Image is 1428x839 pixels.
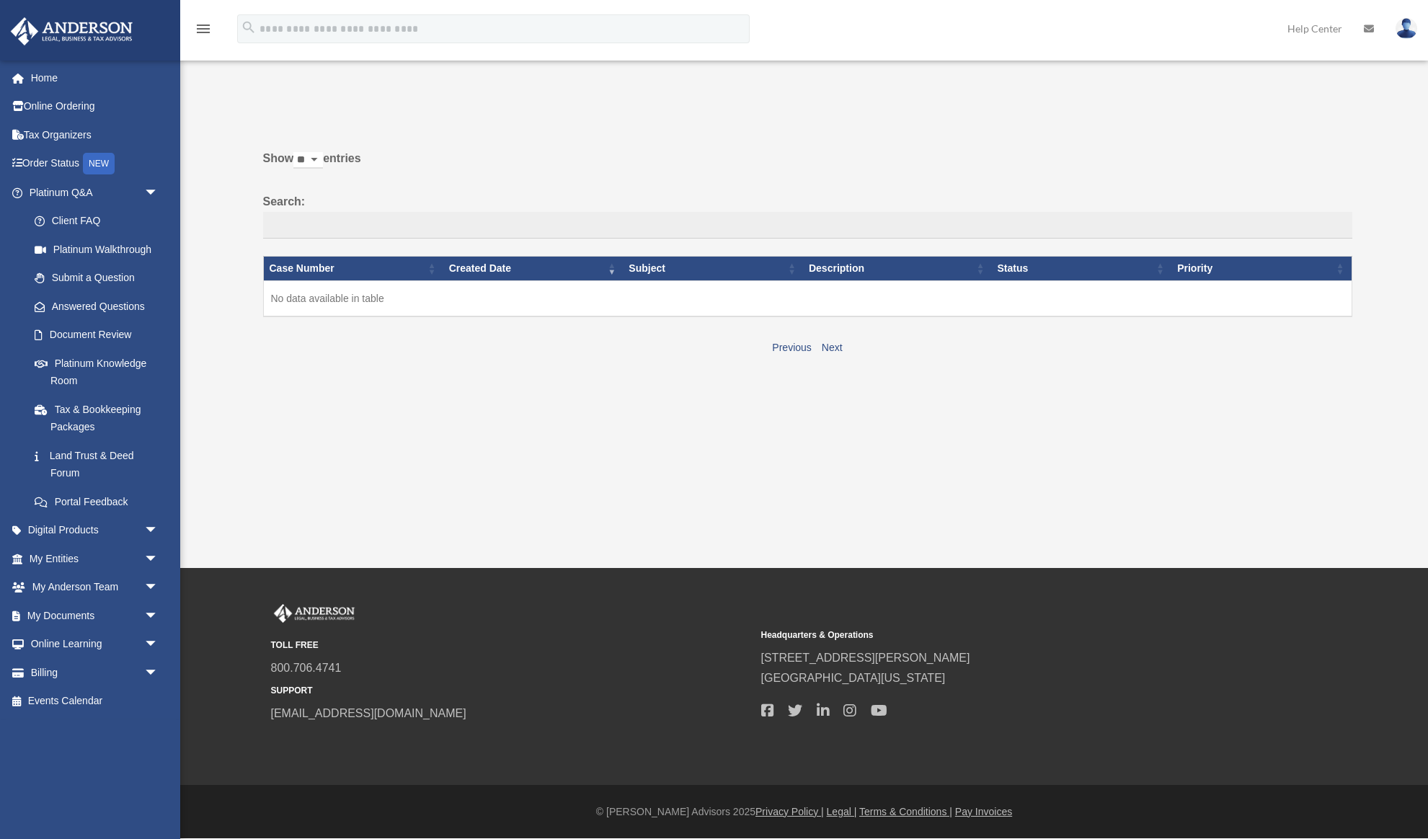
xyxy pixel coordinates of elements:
[241,19,257,35] i: search
[144,601,173,631] span: arrow_drop_down
[1396,18,1417,39] img: User Pic
[263,281,1352,317] td: No data available in table
[443,257,624,281] th: Created Date: activate to sort column ascending
[10,516,180,545] a: Digital Productsarrow_drop_down
[803,257,992,281] th: Description: activate to sort column ascending
[20,395,173,441] a: Tax & Bookkeeping Packages
[180,803,1428,821] div: © [PERSON_NAME] Advisors 2025
[271,638,751,653] small: TOLL FREE
[822,342,843,353] a: Next
[20,321,173,350] a: Document Review
[144,658,173,688] span: arrow_drop_down
[144,544,173,574] span: arrow_drop_down
[144,178,173,208] span: arrow_drop_down
[263,192,1352,239] label: Search:
[623,257,803,281] th: Subject: activate to sort column ascending
[20,487,173,516] a: Portal Feedback
[955,806,1012,817] a: Pay Invoices
[859,806,952,817] a: Terms & Conditions |
[10,573,180,602] a: My Anderson Teamarrow_drop_down
[10,544,180,573] a: My Entitiesarrow_drop_down
[20,264,173,293] a: Submit a Question
[761,628,1241,643] small: Headquarters & Operations
[761,672,946,684] a: [GEOGRAPHIC_DATA][US_STATE]
[263,148,1352,183] label: Show entries
[20,292,166,321] a: Answered Questions
[271,604,358,623] img: Anderson Advisors Platinum Portal
[10,120,180,149] a: Tax Organizers
[263,212,1352,239] input: Search:
[271,707,466,719] a: [EMAIL_ADDRESS][DOMAIN_NAME]
[755,806,824,817] a: Privacy Policy |
[271,683,751,698] small: SUPPORT
[20,207,173,236] a: Client FAQ
[992,257,1172,281] th: Status: activate to sort column ascending
[293,152,323,169] select: Showentries
[1171,257,1352,281] th: Priority: activate to sort column ascending
[10,63,180,92] a: Home
[772,342,811,353] a: Previous
[263,257,443,281] th: Case Number: activate to sort column ascending
[6,17,137,45] img: Anderson Advisors Platinum Portal
[10,658,180,687] a: Billingarrow_drop_down
[144,630,173,660] span: arrow_drop_down
[20,235,173,264] a: Platinum Walkthrough
[10,178,173,207] a: Platinum Q&Aarrow_drop_down
[827,806,857,817] a: Legal |
[271,662,342,674] a: 800.706.4741
[10,601,180,630] a: My Documentsarrow_drop_down
[195,25,212,37] a: menu
[83,153,115,174] div: NEW
[144,516,173,546] span: arrow_drop_down
[10,92,180,121] a: Online Ordering
[20,441,173,487] a: Land Trust & Deed Forum
[10,687,180,716] a: Events Calendar
[761,652,970,664] a: [STREET_ADDRESS][PERSON_NAME]
[195,20,212,37] i: menu
[10,149,180,179] a: Order StatusNEW
[20,349,173,395] a: Platinum Knowledge Room
[10,630,180,659] a: Online Learningarrow_drop_down
[144,573,173,603] span: arrow_drop_down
